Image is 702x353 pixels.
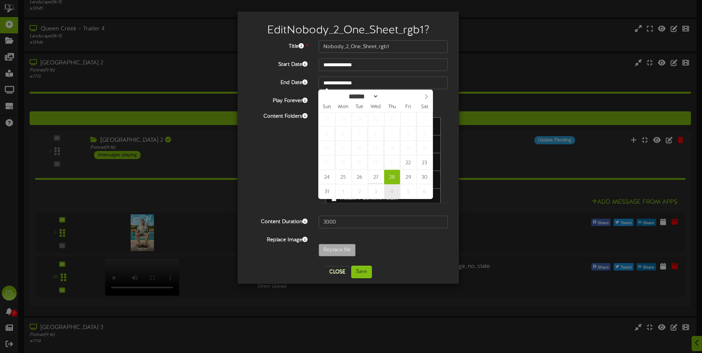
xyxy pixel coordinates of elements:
span: August 14, 2025 [384,141,400,155]
span: September 1, 2025 [335,184,351,199]
span: August 16, 2025 [417,141,433,155]
span: July 31, 2025 [384,112,400,127]
input: Theater 7 Content Folder [332,196,336,201]
span: August 7, 2025 [384,127,400,141]
span: August 5, 2025 [352,127,367,141]
span: Sun [319,105,335,110]
label: Content Duration [243,216,313,226]
span: September 2, 2025 [352,184,367,199]
span: Thu [384,105,400,110]
span: August 3, 2025 [319,127,335,141]
span: August 8, 2025 [400,127,416,141]
label: Replace Image [243,234,313,244]
span: August 21, 2025 [384,155,400,170]
span: August 27, 2025 [368,170,384,184]
span: Tue [351,105,367,110]
button: Close [325,266,350,278]
span: July 30, 2025 [368,112,384,127]
span: August 1, 2025 [400,112,416,127]
span: August 29, 2025 [400,170,416,184]
span: August 17, 2025 [319,155,335,170]
span: Sat [416,105,433,110]
span: September 3, 2025 [368,184,384,199]
button: Save [351,266,372,278]
span: August 12, 2025 [352,141,367,155]
span: August 20, 2025 [368,155,384,170]
h2: Edit Nobody_2_One_Sheet_rgb1 ? [249,24,448,37]
label: Play Forever [243,95,313,105]
label: Start Date [243,58,313,68]
span: August 13, 2025 [368,141,384,155]
span: July 27, 2025 [319,112,335,127]
span: July 28, 2025 [335,112,351,127]
span: August 4, 2025 [335,127,351,141]
input: Title [319,40,448,53]
span: August 18, 2025 [335,155,351,170]
span: September 6, 2025 [417,184,433,199]
span: August 19, 2025 [352,155,367,170]
span: August 22, 2025 [400,155,416,170]
span: August 28, 2025 [384,170,400,184]
span: August 9, 2025 [417,127,433,141]
span: September 5, 2025 [400,184,416,199]
label: Title [243,40,313,50]
span: August 10, 2025 [319,141,335,155]
label: End Date [243,77,313,87]
input: 15 [319,216,448,228]
span: September 4, 2025 [384,184,400,199]
span: Mon [335,105,351,110]
span: Wed [367,105,384,110]
input: Year [379,93,405,100]
span: Fri [400,105,416,110]
label: Content Folders [243,110,313,120]
span: August 23, 2025 [417,155,433,170]
span: August 6, 2025 [368,127,384,141]
span: August 15, 2025 [400,141,416,155]
span: August 11, 2025 [335,141,351,155]
span: August 2, 2025 [417,112,433,127]
span: August 26, 2025 [352,170,367,184]
span: August 25, 2025 [335,170,351,184]
span: August 31, 2025 [319,184,335,199]
span: July 29, 2025 [352,112,367,127]
span: August 30, 2025 [417,170,433,184]
span: August 24, 2025 [319,170,335,184]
